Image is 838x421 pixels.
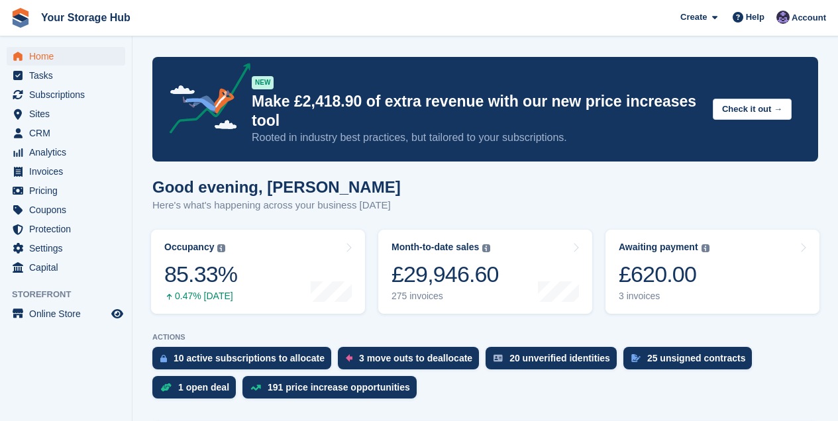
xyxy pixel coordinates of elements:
[7,47,125,66] a: menu
[164,242,214,253] div: Occupancy
[647,353,746,363] div: 25 unsigned contracts
[11,8,30,28] img: stora-icon-8386f47178a22dfd0bd8f6a31ec36ba5ce8667c1dd55bd0f319d3a0aa187defe.svg
[7,85,125,104] a: menu
[29,47,109,66] span: Home
[486,347,623,376] a: 20 unverified identities
[392,261,499,288] div: £29,946.60
[164,261,237,288] div: 85.33%
[619,291,709,302] div: 3 invoices
[605,230,819,314] a: Awaiting payment £620.00 3 invoices
[252,76,274,89] div: NEW
[250,385,261,391] img: price_increase_opportunities-93ffe204e8149a01c8c9dc8f82e8f89637d9d84a8eef4429ea346261dce0b2c0.svg
[29,85,109,104] span: Subscriptions
[151,230,365,314] a: Occupancy 85.33% 0.47% [DATE]
[242,376,423,405] a: 191 price increase opportunities
[623,347,759,376] a: 25 unsigned contracts
[29,201,109,219] span: Coupons
[482,244,490,252] img: icon-info-grey-7440780725fd019a000dd9b08b2336e03edf1995a4989e88bcd33f0948082b44.svg
[252,130,702,145] p: Rooted in industry best practices, but tailored to your subscriptions.
[792,11,826,24] span: Account
[29,181,109,200] span: Pricing
[217,244,225,252] img: icon-info-grey-7440780725fd019a000dd9b08b2336e03edf1995a4989e88bcd33f0948082b44.svg
[158,63,251,138] img: price-adjustments-announcement-icon-8257ccfd72463d97f412b2fc003d46551f7dbcb40ab6d574587a9cd5c0d94...
[152,333,818,342] p: ACTIONS
[152,376,242,405] a: 1 open deal
[252,92,702,130] p: Make £2,418.90 of extra revenue with our new price increases tool
[7,304,125,323] a: menu
[338,347,486,376] a: 3 move outs to deallocate
[359,353,472,363] div: 3 move outs to deallocate
[174,353,325,363] div: 10 active subscriptions to allocate
[746,11,764,24] span: Help
[702,244,709,252] img: icon-info-grey-7440780725fd019a000dd9b08b2336e03edf1995a4989e88bcd33f0948082b44.svg
[346,354,352,362] img: move_outs_to_deallocate_icon-f764333ba52eb49d3ac5e1228854f67142a1ed5810a6f6cc68b1a99e826820c5.svg
[619,261,709,288] div: £620.00
[29,258,109,277] span: Capital
[392,242,479,253] div: Month-to-date sales
[29,162,109,181] span: Invoices
[7,143,125,162] a: menu
[7,181,125,200] a: menu
[29,220,109,238] span: Protection
[7,66,125,85] a: menu
[619,242,698,253] div: Awaiting payment
[7,239,125,257] a: menu
[29,66,109,85] span: Tasks
[160,354,167,363] img: active_subscription_to_allocate_icon-d502201f5373d7db506a760aba3b589e785aa758c864c3986d89f69b8ff3...
[164,291,237,302] div: 0.47% [DATE]
[7,220,125,238] a: menu
[494,354,503,362] img: verify_identity-adf6edd0f0f0b5bbfe63781bf79b02c33cf7c696d77639b501bdc392416b5a36.svg
[29,105,109,123] span: Sites
[378,230,592,314] a: Month-to-date sales £29,946.60 275 invoices
[7,162,125,181] a: menu
[29,304,109,323] span: Online Store
[392,291,499,302] div: 275 invoices
[713,99,792,120] button: Check it out →
[12,288,132,301] span: Storefront
[152,178,401,196] h1: Good evening, [PERSON_NAME]
[178,382,229,393] div: 1 open deal
[7,124,125,142] a: menu
[109,306,125,322] a: Preview store
[152,198,401,213] p: Here's what's happening across your business [DATE]
[7,258,125,277] a: menu
[776,11,790,24] img: Liam Beddard
[29,124,109,142] span: CRM
[680,11,707,24] span: Create
[29,239,109,257] span: Settings
[7,105,125,123] a: menu
[152,347,338,376] a: 10 active subscriptions to allocate
[160,383,172,392] img: deal-1b604bf984904fb50ccaf53a9ad4b4a5d6e5aea283cecdc64d6e3604feb123c2.svg
[36,7,136,28] a: Your Storage Hub
[7,201,125,219] a: menu
[631,354,641,362] img: contract_signature_icon-13c848040528278c33f63329250d36e43548de30e8caae1d1a13099fd9432cc5.svg
[268,382,410,393] div: 191 price increase opportunities
[509,353,610,363] div: 20 unverified identities
[29,143,109,162] span: Analytics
